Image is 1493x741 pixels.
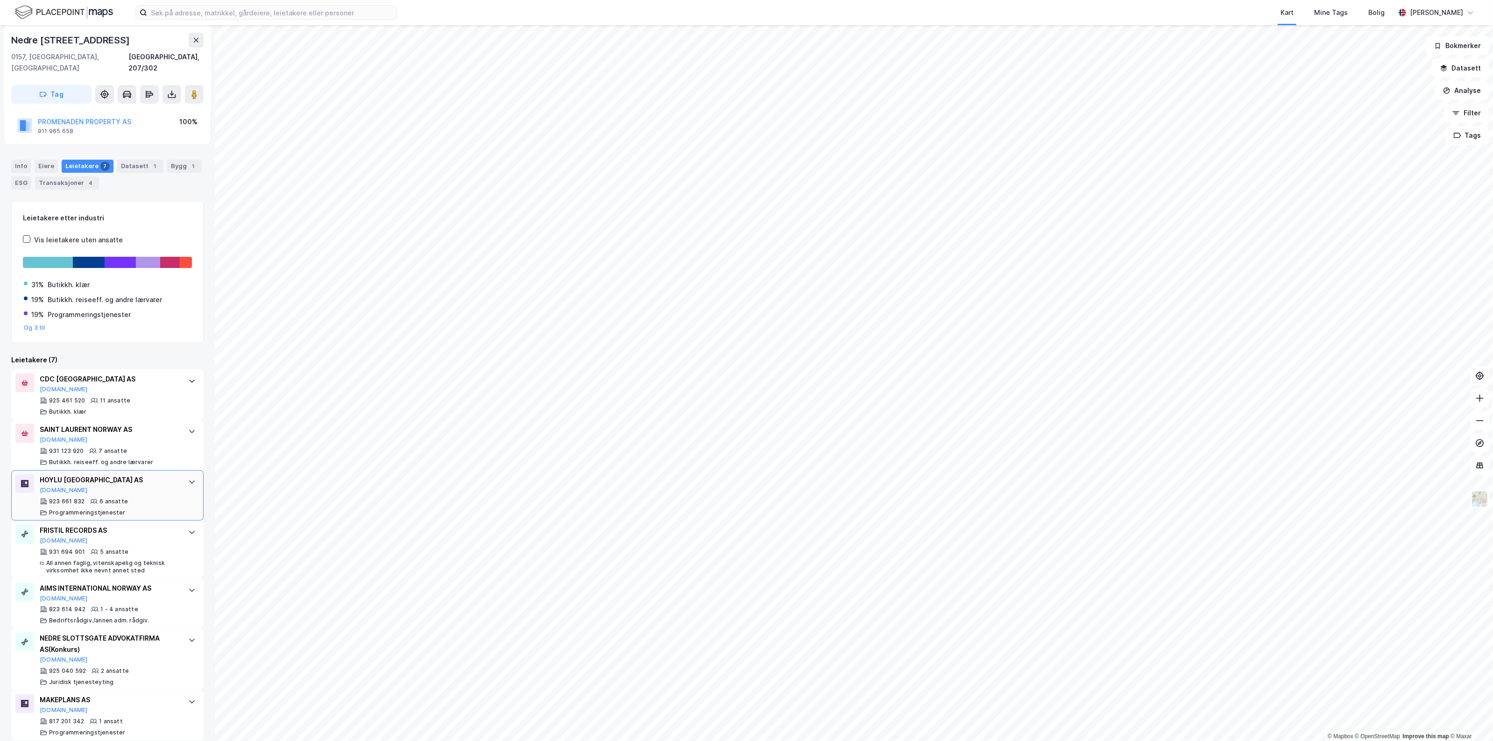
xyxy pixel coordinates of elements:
[1435,81,1489,100] button: Analyse
[147,6,396,20] input: Søk på adresse, matrikkel, gårdeiere, leietakere eller personer
[38,127,73,135] div: 911 965 658
[24,324,45,332] button: Og 3 til
[49,447,84,455] div: 931 123 920
[11,85,92,104] button: Tag
[31,294,44,305] div: 19%
[40,525,179,536] div: FRISTIL RECORDS AS
[40,706,88,714] button: [DOMAIN_NAME]
[1368,7,1385,18] div: Bolig
[48,294,162,305] div: Butikkh. reiseeff. og andre lærvarer
[35,176,99,190] div: Transaksjoner
[40,487,88,494] button: [DOMAIN_NAME]
[49,548,85,556] div: 931 694 901
[62,160,113,173] div: Leietakere
[128,51,204,74] div: [GEOGRAPHIC_DATA], 207/302
[40,583,179,594] div: AIMS INTERNATIONAL NORWAY AS
[1444,104,1489,122] button: Filter
[31,279,44,290] div: 31%
[99,498,128,505] div: 6 ansatte
[49,718,84,725] div: 817 201 342
[117,160,163,173] div: Datasett
[40,595,88,602] button: [DOMAIN_NAME]
[100,162,110,171] div: 7
[100,606,138,613] div: 1 - 4 ansatte
[40,656,88,663] button: [DOMAIN_NAME]
[101,667,129,675] div: 2 ansatte
[1314,7,1348,18] div: Mine Tags
[40,424,179,435] div: SAINT LAURENT NORWAY AS
[1446,696,1493,741] iframe: Chat Widget
[86,178,95,188] div: 4
[40,633,179,655] div: NEDRE SLOTTSGATE ADVOKATFIRMA AS (Konkurs)
[100,397,130,404] div: 11 ansatte
[1403,733,1449,740] a: Improve this map
[49,509,126,516] div: Programmeringstjenester
[179,116,198,127] div: 100%
[11,33,132,48] div: Nedre [STREET_ADDRESS]
[11,176,31,190] div: ESG
[11,51,128,74] div: 0157, [GEOGRAPHIC_DATA], [GEOGRAPHIC_DATA]
[167,160,202,173] div: Bygg
[48,309,131,320] div: Programmeringstjenester
[40,374,179,385] div: CDC [GEOGRAPHIC_DATA] AS
[100,548,128,556] div: 5 ansatte
[99,447,127,455] div: 7 ansatte
[46,559,179,574] div: All annen faglig, vitenskapelig og teknisk virksomhet ikke nevnt annet sted
[1446,126,1489,145] button: Tags
[1432,59,1489,78] button: Datasett
[11,354,204,366] div: Leietakere (7)
[31,309,44,320] div: 19%
[99,718,123,725] div: 1 ansatt
[49,617,149,624] div: Bedriftsrådgiv./annen adm. rådgiv.
[23,212,192,224] div: Leietakere etter industri
[49,667,86,675] div: 925 040 592
[1355,733,1401,740] a: OpenStreetMap
[1471,490,1489,508] img: Z
[34,234,123,246] div: Vis leietakere uten ansatte
[189,162,198,171] div: 1
[49,729,126,736] div: Programmeringstjenester
[49,459,153,466] div: Butikkh. reiseeff. og andre lærvarer
[49,397,85,404] div: 925 461 520
[150,162,160,171] div: 1
[49,606,85,613] div: 823 614 942
[1328,733,1353,740] a: Mapbox
[49,498,85,505] div: 923 661 832
[40,537,88,544] button: [DOMAIN_NAME]
[15,4,113,21] img: logo.f888ab2527a4732fd821a326f86c7f29.svg
[49,408,87,416] div: Butikkh. klær
[40,694,179,706] div: MAKEPLANS AS
[35,160,58,173] div: Eiere
[49,678,113,686] div: Juridisk tjenesteyting
[40,474,179,486] div: HOYLU [GEOGRAPHIC_DATA] AS
[48,279,90,290] div: Butikkh. klær
[40,436,88,444] button: [DOMAIN_NAME]
[40,386,88,393] button: [DOMAIN_NAME]
[1281,7,1294,18] div: Kart
[11,160,31,173] div: Info
[1426,36,1489,55] button: Bokmerker
[1410,7,1463,18] div: [PERSON_NAME]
